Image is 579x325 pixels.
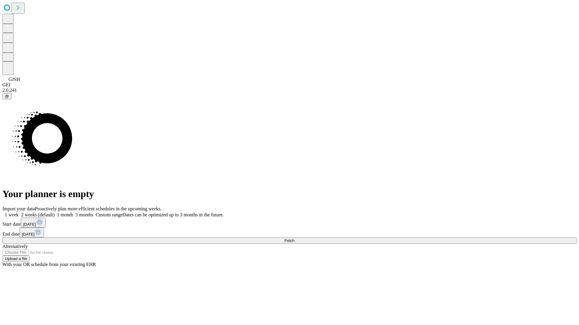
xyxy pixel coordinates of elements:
span: Fetch [284,238,294,243]
div: GEI [2,82,577,88]
span: 3 months [75,212,93,217]
span: Dates can be optimized up to 3 months in the future. [123,212,224,217]
div: End date [2,227,577,237]
span: @ [5,94,9,98]
span: [DATE] [23,222,36,227]
span: [DATE] [22,232,34,237]
span: 1 week [5,212,19,217]
span: Proactively plan more efficient schedules in the upcoming weeks. [35,206,162,211]
div: Start date [2,218,577,227]
span: 1 month [57,212,73,217]
span: Import your data [2,206,35,211]
span: Alternatively [2,244,28,249]
button: Upload a file [2,255,30,262]
span: 2 weeks (default) [21,212,55,217]
button: @ [2,93,11,99]
span: GJSH [8,77,20,82]
h1: Your planner is empty [2,188,577,200]
button: [DATE] [19,227,44,237]
button: [DATE] [21,218,46,227]
span: With your OR schedule from your existing EHR [2,262,96,267]
button: Fetch [2,237,577,244]
span: Custom range [96,212,122,217]
div: 2.0.241 [2,88,577,93]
